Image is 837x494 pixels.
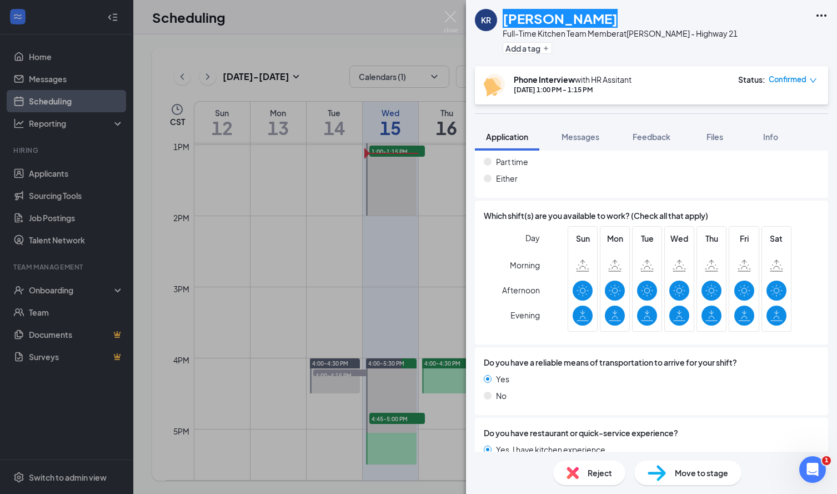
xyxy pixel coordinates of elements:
[514,74,631,85] div: with HR Assitant
[763,132,778,142] span: Info
[637,232,657,244] span: Tue
[562,132,599,142] span: Messages
[573,232,593,244] span: Sun
[734,232,754,244] span: Fri
[514,85,631,94] div: [DATE] 1:00 PM - 1:15 PM
[706,132,723,142] span: Files
[633,132,670,142] span: Feedback
[496,156,528,168] span: Part time
[809,77,817,84] span: down
[675,467,728,479] span: Move to stage
[769,74,806,85] span: Confirmed
[815,9,828,22] svg: Ellipses
[514,74,575,84] b: Phone Interview
[496,390,507,402] span: No
[822,456,831,465] span: 1
[669,232,689,244] span: Wed
[525,232,540,244] span: Day
[486,132,528,142] span: Application
[484,427,678,439] span: Do you have restaurant or quick-service experience?
[484,209,708,222] span: Which shift(s) are you available to work? (Check all that apply)
[766,232,786,244] span: Sat
[605,232,625,244] span: Mon
[496,443,608,456] span: Yes, I have kitchen experience.
[510,255,540,275] span: Morning
[543,45,549,52] svg: Plus
[799,456,826,483] iframe: Intercom live chat
[496,373,509,385] span: Yes
[701,232,721,244] span: Thu
[738,74,765,85] div: Status :
[588,467,612,479] span: Reject
[503,28,738,39] div: Full-Time Kitchen Team Member at [PERSON_NAME] - Highway 21
[503,9,618,28] h1: [PERSON_NAME]
[503,42,552,54] button: PlusAdd a tag
[510,305,540,325] span: Evening
[502,280,540,300] span: Afternoon
[496,172,518,184] span: Either
[484,356,737,368] span: Do you have a reliable means of transportation to arrive for your shift?
[481,14,491,26] div: KR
